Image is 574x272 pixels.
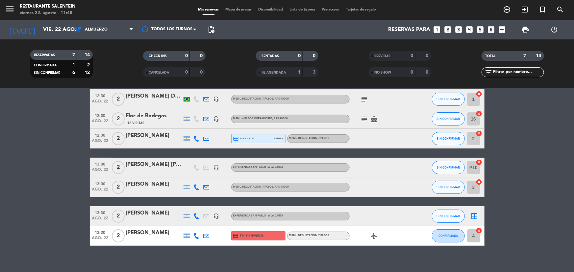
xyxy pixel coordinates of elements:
[476,110,483,117] i: cancel
[233,117,288,120] span: Menu 4 pasos operadores
[34,64,57,67] span: CONFIRMADA
[126,180,182,189] div: [PERSON_NAME]
[298,54,301,58] strong: 0
[432,229,465,242] button: CONFIRMADA
[437,166,460,169] span: SIN CONFIRMAR
[112,112,125,125] span: 2
[411,70,413,75] strong: 0
[318,8,343,11] span: Pre-acceso
[298,70,301,75] strong: 1
[556,6,564,13] i: search
[411,54,413,58] strong: 0
[233,136,255,142] span: visa * 2713
[213,96,219,102] i: headset_mic
[200,70,204,75] strong: 0
[454,25,463,34] i: looks_3
[370,232,378,240] i: airplanemode_active
[274,136,284,141] span: stripe
[126,209,182,217] div: [PERSON_NAME]
[289,137,330,140] span: MENU DEGUSTACION 7 PASOS
[255,8,286,11] span: Disponibilidad
[112,93,125,106] span: 2
[471,212,479,220] i: border_all
[273,117,288,120] span: , ARS 90000
[92,131,109,139] span: 12:30
[432,161,465,174] button: SIN CONFIRMAR
[126,92,182,101] div: [PERSON_NAME] DA [PERSON_NAME]
[213,213,219,219] i: headset_mic
[432,132,465,145] button: SIN CONFIRMAR
[286,8,318,11] span: Lista de Espera
[92,180,109,187] span: 13:00
[476,25,485,34] i: looks_5
[185,70,188,75] strong: 0
[361,95,368,103] i: subject
[465,25,474,34] i: looks_4
[437,97,460,101] span: SIN CONFIRMAR
[34,54,55,57] span: RESERVADAS
[437,185,460,189] span: SIN CONFIRMAR
[92,209,109,216] span: 13:30
[233,233,239,239] i: credit_card
[126,131,182,140] div: [PERSON_NAME]
[540,20,569,39] div: LOG OUT
[375,71,391,74] span: NO SHOW
[262,71,286,74] span: RE AGENDADA
[20,10,76,16] div: viernes 22. agosto - 11:48
[498,25,506,34] i: add_box
[5,4,15,16] button: menu
[233,98,289,100] span: MENU DEGUSTACION 7 PASOS
[426,70,430,75] strong: 0
[551,26,559,34] i: power_settings_new
[112,132,125,145] span: 2
[72,63,75,67] strong: 1
[240,233,263,238] span: Tarjeta inválida
[493,69,544,76] input: Filtrar por nombre...
[207,26,215,34] span: pending_actions
[92,228,109,236] span: 13:30
[5,4,15,14] i: menu
[85,70,91,75] strong: 12
[437,117,460,121] span: SIN CONFIRMAR
[92,119,109,126] span: ago. 22
[503,6,511,13] i: add_circle_outline
[485,68,493,76] i: filter_list
[361,115,368,123] i: subject
[126,160,182,169] div: [PERSON_NAME] [PERSON_NAME]
[87,63,91,67] strong: 2
[476,179,483,185] i: cancel
[112,181,125,194] span: 2
[72,53,75,57] strong: 7
[486,55,496,58] span: TOTAL
[388,27,430,33] span: Reservas para
[5,22,40,37] i: [DATE]
[437,214,460,218] span: SIN CONFIRMAR
[92,216,109,224] span: ago. 22
[92,111,109,119] span: 12:30
[92,168,109,175] span: ago. 22
[112,210,125,223] span: 2
[274,98,289,100] span: , ARS 95000
[521,6,529,13] i: exit_to_app
[233,136,239,142] i: credit_card
[476,130,483,137] i: cancel
[233,186,289,188] span: MENU DEGUSTACION 7 PASOS
[222,8,255,11] span: Mapa de mesas
[200,54,204,58] strong: 0
[92,160,109,168] span: 13:00
[126,112,182,120] div: Flor de Bodegas
[313,54,317,58] strong: 0
[370,115,378,123] i: cake
[476,91,483,97] i: cancel
[536,54,542,58] strong: 14
[433,25,441,34] i: looks_one
[521,26,529,34] span: print
[538,6,546,13] i: turned_in_not
[213,165,219,170] i: headset_mic
[443,25,452,34] i: looks_two
[92,139,109,146] span: ago. 22
[524,54,526,58] strong: 7
[432,112,465,125] button: SIN CONFIRMAR
[61,26,69,34] i: arrow_drop_down
[92,92,109,99] span: 12:30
